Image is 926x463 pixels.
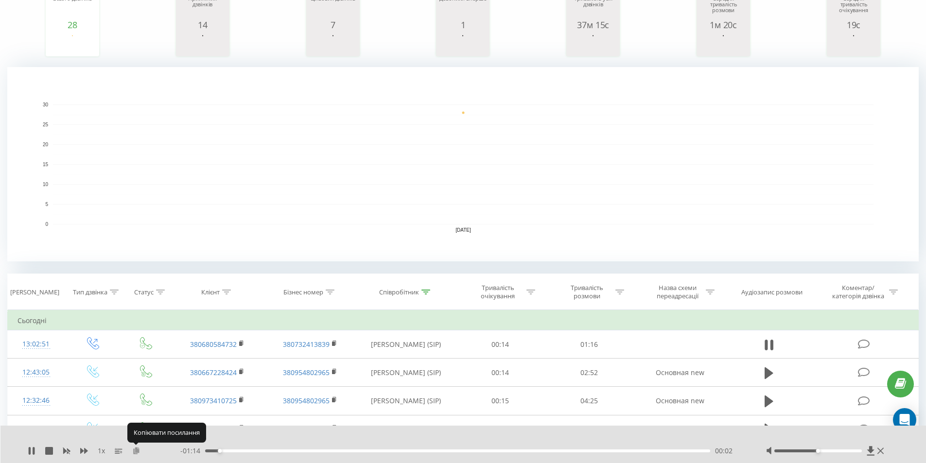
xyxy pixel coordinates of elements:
text: 5 [45,202,48,207]
td: 01:16 [545,330,634,359]
text: 30 [43,102,49,107]
svg: A chart. [178,30,227,59]
div: 37м 15с [569,20,617,30]
td: [PERSON_NAME] (SIP) [356,387,456,415]
div: Коментар/категорія дзвінка [830,284,887,300]
text: [DATE] [455,227,471,233]
div: Клієнт [201,288,220,296]
div: Open Intercom Messenger [893,408,916,431]
text: 25 [43,122,49,127]
svg: A chart. [438,30,487,59]
a: 380973410725 [190,396,237,405]
div: 1м 20с [699,20,748,30]
div: 19с [829,20,878,30]
div: Бізнес номер [283,288,323,296]
svg: A chart. [829,30,878,59]
td: Сьогодні [8,311,919,330]
td: Основная new [633,415,726,443]
td: 00:15 [456,387,545,415]
span: - 01:14 [180,446,205,456]
div: 13:02:51 [17,335,55,354]
a: 380680584732 [190,340,237,349]
div: Тривалість розмови [561,284,613,300]
svg: A chart. [48,30,97,59]
div: Статус [134,288,154,296]
a: 380954802965 [283,396,330,405]
div: Назва схеми переадресації [651,284,703,300]
td: [PERSON_NAME] (SIP) [356,359,456,387]
svg: A chart. [309,30,357,59]
a: 380732413839 [283,424,330,433]
a: 380732413839 [283,340,330,349]
td: Основная new [633,359,726,387]
svg: A chart. [699,30,748,59]
svg: A chart. [7,67,919,261]
div: Accessibility label [816,449,820,453]
td: 04:25 [545,387,634,415]
text: 20 [43,142,49,147]
td: 02:13 [545,415,634,443]
div: 11:31:41 [17,420,55,439]
div: Копіювати посилання [127,423,206,442]
td: [PERSON_NAME] (SIP) [356,415,456,443]
div: 14 [178,20,227,30]
svg: A chart. [569,30,617,59]
div: Тип дзвінка [73,288,107,296]
td: [PERSON_NAME] (SIP) [356,330,456,359]
td: 00:14 [456,330,545,359]
td: 00:19 [456,415,545,443]
text: 15 [43,162,49,167]
div: Аудіозапис розмови [741,288,803,296]
td: 02:52 [545,359,634,387]
div: 12:32:46 [17,391,55,410]
div: 1 [438,20,487,30]
div: 12:43:05 [17,363,55,382]
div: Accessibility label [218,449,222,453]
div: Співробітник [379,288,419,296]
text: 0 [45,222,48,227]
span: 1 x [98,446,105,456]
span: 00:02 [715,446,733,456]
div: 28 [48,20,97,30]
div: 7 [309,20,357,30]
a: 380954802965 [283,368,330,377]
div: [PERSON_NAME] [10,288,59,296]
text: 10 [43,182,49,187]
td: 00:14 [456,359,545,387]
a: 380508372031 [190,424,237,433]
div: Тривалість очікування [472,284,524,300]
td: Основная new [633,387,726,415]
a: 380667228424 [190,368,237,377]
